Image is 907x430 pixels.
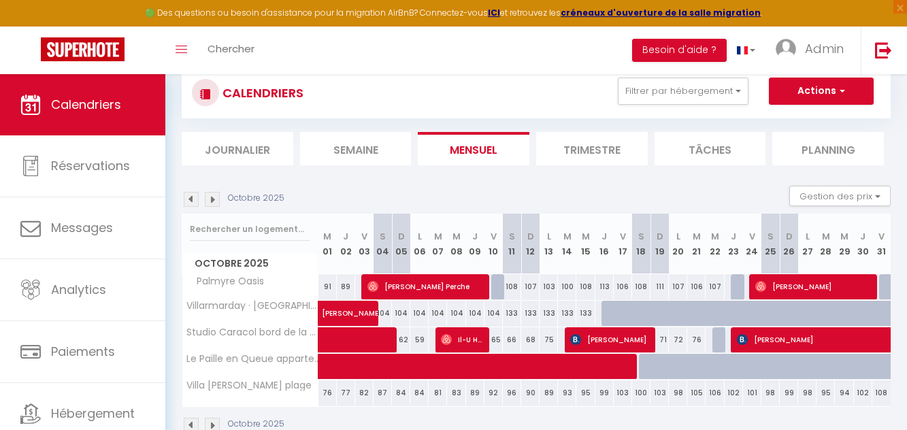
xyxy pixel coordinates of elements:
[669,380,687,406] div: 98
[860,230,865,243] abbr: J
[337,274,355,299] div: 89
[41,37,125,61] img: Super Booking
[484,301,503,326] div: 104
[503,301,521,326] div: 133
[806,230,810,243] abbr: L
[878,230,885,243] abbr: V
[503,380,521,406] div: 96
[547,230,551,243] abbr: L
[872,380,891,406] div: 108
[768,230,774,243] abbr: S
[650,274,669,299] div: 111
[595,380,614,406] div: 99
[197,27,265,74] a: Chercher
[872,214,891,274] th: 31
[447,214,465,274] th: 08
[228,192,284,205] p: Octobre 2025
[780,380,798,406] div: 99
[322,293,416,319] span: [PERSON_NAME]
[418,132,529,165] li: Mensuel
[614,380,632,406] div: 103
[570,327,650,352] span: [PERSON_NAME]
[786,230,793,243] abbr: D
[380,230,386,243] abbr: S
[561,7,761,18] a: créneaux d'ouverture de la salle migration
[595,214,614,274] th: 16
[676,230,680,243] abbr: L
[614,214,632,274] th: 17
[817,380,835,406] div: 95
[854,380,872,406] div: 102
[618,78,748,105] button: Filtrer par hébergement
[429,214,447,274] th: 07
[817,214,835,274] th: 28
[418,230,422,243] abbr: L
[434,230,442,243] abbr: M
[558,380,576,406] div: 93
[576,214,595,274] th: 15
[711,230,719,243] abbr: M
[780,214,798,274] th: 26
[669,214,687,274] th: 20
[472,230,478,243] abbr: J
[761,214,780,274] th: 25
[441,327,484,352] span: Il-U Han
[558,274,576,299] div: 100
[840,230,848,243] abbr: M
[51,219,113,236] span: Messages
[361,230,367,243] abbr: V
[772,132,884,165] li: Planning
[219,78,303,108] h3: CALENDRIERS
[184,301,320,311] span: Villarmarday · [GEOGRAPHIC_DATA] en bord de mer et plages du Nord
[638,230,644,243] abbr: S
[392,214,410,274] th: 05
[521,327,540,352] div: 68
[687,327,706,352] div: 76
[582,230,590,243] abbr: M
[51,405,135,422] span: Hébergement
[51,157,130,174] span: Réservations
[521,301,540,326] div: 133
[429,380,447,406] div: 81
[540,301,558,326] div: 133
[410,380,429,406] div: 84
[51,281,106,298] span: Analytics
[601,230,607,243] abbr: J
[657,230,663,243] abbr: D
[563,230,572,243] abbr: M
[367,274,484,299] span: [PERSON_NAME] Perche
[182,254,318,274] span: Octobre 2025
[798,214,817,274] th: 27
[650,380,669,406] div: 103
[466,380,484,406] div: 89
[655,132,766,165] li: Tâches
[706,214,724,274] th: 22
[693,230,701,243] abbr: M
[789,186,891,206] button: Gestion des prix
[743,380,761,406] div: 101
[484,327,503,352] div: 65
[374,380,392,406] div: 87
[527,230,534,243] abbr: D
[337,214,355,274] th: 02
[429,301,447,326] div: 104
[650,214,669,274] th: 19
[184,380,312,391] span: Villa [PERSON_NAME] plage
[184,327,320,337] span: Studio Caracol bord de la mer
[540,327,558,352] div: 75
[484,214,503,274] th: 10
[632,380,650,406] div: 100
[323,230,331,243] abbr: M
[540,380,558,406] div: 89
[536,132,648,165] li: Trimestre
[503,274,521,299] div: 108
[761,380,780,406] div: 98
[318,214,337,274] th: 01
[11,5,52,46] button: Ouvrir le widget de chat LiveChat
[854,214,872,274] th: 30
[769,78,874,105] button: Actions
[182,132,293,165] li: Journalier
[765,27,861,74] a: ... Admin
[318,301,337,327] a: [PERSON_NAME]
[488,7,500,18] a: ICI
